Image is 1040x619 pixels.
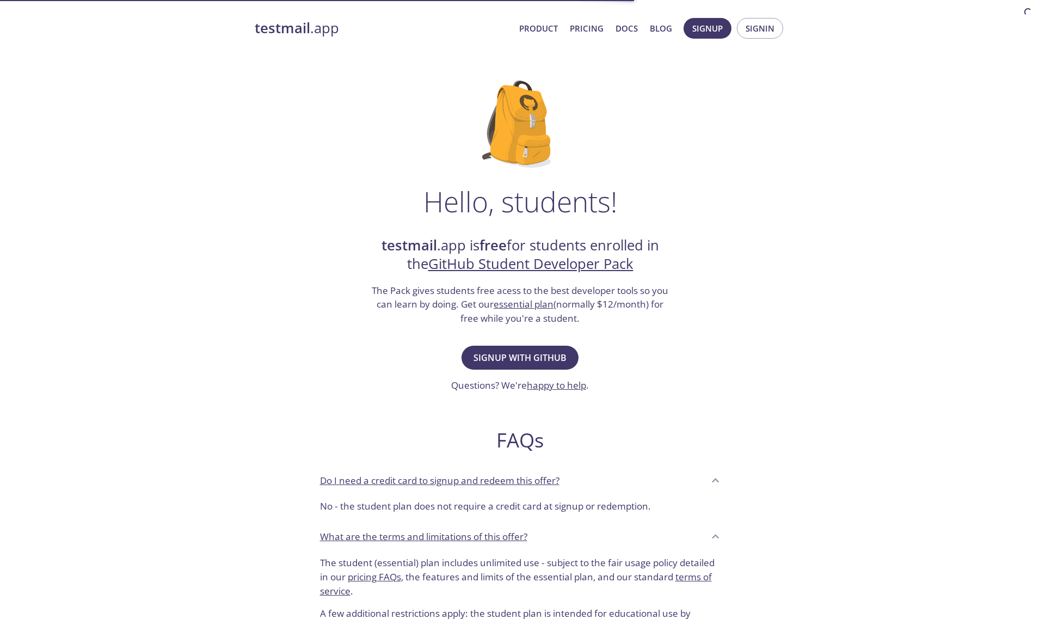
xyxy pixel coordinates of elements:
button: Signup with GitHub [461,346,579,370]
a: Pricing [570,21,604,35]
a: happy to help [527,379,586,391]
p: The student (essential) plan includes unlimited use - subject to the fair usage policy detailed i... [320,556,721,598]
h1: Hello, students! [423,185,617,218]
strong: free [479,236,507,255]
h2: FAQs [311,428,729,452]
strong: testmail [381,236,437,255]
a: testmail.app [255,19,510,38]
h3: The Pack gives students free acess to the best developer tools so you can learn by doing. Get our... [371,284,670,326]
div: What are the terms and limitations of this offer? [311,522,729,551]
span: Signup with GitHub [473,350,567,365]
div: Do I need a credit card to signup and redeem this offer? [311,465,729,495]
strong: testmail [255,19,310,38]
p: Do I need a credit card to signup and redeem this offer? [320,474,559,488]
div: Do I need a credit card to signup and redeem this offer? [311,495,729,522]
span: Signup [692,21,723,35]
span: Signin [746,21,774,35]
a: Blog [650,21,672,35]
a: essential plan [494,298,553,310]
img: github-student-backpack.png [482,81,558,168]
a: Product [519,21,558,35]
a: terms of service [320,571,712,597]
a: Docs [616,21,638,35]
button: Signup [684,18,731,39]
h3: Questions? We're . [451,378,589,393]
a: GitHub Student Developer Pack [428,254,633,273]
h2: .app is for students enrolled in the [371,236,670,274]
a: pricing FAQs [348,571,401,583]
p: No - the student plan does not require a credit card at signup or redemption. [320,499,721,513]
button: Signin [737,18,783,39]
p: What are the terms and limitations of this offer? [320,530,527,544]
